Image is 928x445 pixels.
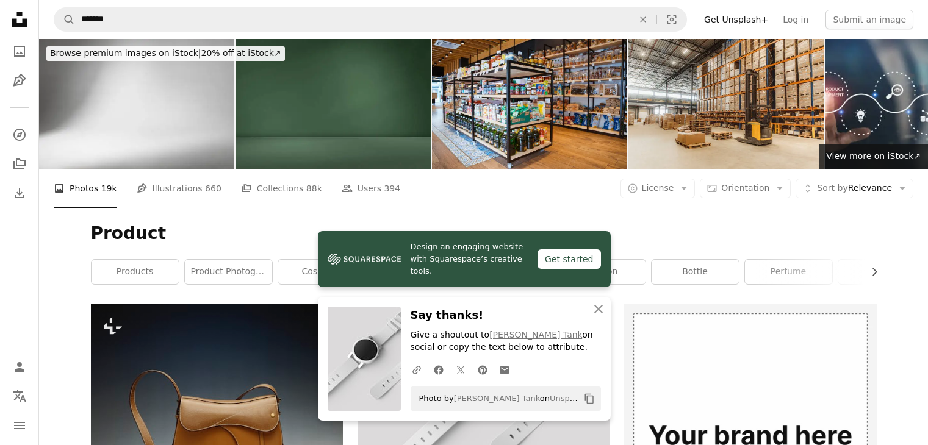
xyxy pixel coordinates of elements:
[413,389,579,408] span: Photo by on
[137,169,221,208] a: Illustrations 660
[745,260,832,284] a: perfume
[39,39,234,169] img: Abstract white background
[657,8,686,31] button: Visual search
[838,260,926,284] a: skincare
[54,7,687,32] form: Find visuals sitewide
[411,329,601,354] p: Give a shoutout to on social or copy the text below to attribute.
[817,183,847,193] span: Sort by
[697,10,775,29] a: Get Unsplash+
[342,169,400,208] a: Users 394
[620,179,696,198] button: License
[384,182,400,195] span: 394
[7,384,32,408] button: Language
[7,123,32,147] a: Explore
[54,8,75,31] button: Search Unsplash
[428,357,450,382] a: Share on Facebook
[817,182,892,194] span: Relevance
[796,179,913,198] button: Sort byRelevance
[7,152,32,176] a: Collections
[819,144,928,169] a: View more on iStock↗
[306,182,322,195] span: 88k
[50,48,201,58] span: Browse premium images on iStock |
[7,413,32,438] button: Menu
[825,10,913,29] button: Submit an image
[92,260,179,284] a: products
[411,307,601,324] h3: Say thanks!
[494,357,516,382] a: Share over email
[185,260,272,284] a: product photography
[7,39,32,63] a: Photos
[318,231,611,287] a: Design an engaging website with Squarespace’s creative tools.Get started
[7,355,32,379] a: Log in / Sign up
[538,249,601,269] div: Get started
[236,39,431,169] img: Dark green background
[205,182,221,195] span: 660
[411,241,528,277] span: Design an engaging website with Squarespace’s creative tools.
[863,260,877,284] button: scroll list to the right
[91,222,877,244] h1: Product
[91,425,343,436] a: a brown leather purse with a long strap
[642,183,674,193] span: License
[472,357,494,382] a: Share on Pinterest
[278,260,365,284] a: cosmetic
[241,169,322,208] a: Collections 88k
[579,388,600,409] button: Copy to clipboard
[700,179,791,198] button: Orientation
[39,39,292,68] a: Browse premium images on iStock|20% off at iStock↗
[550,394,586,403] a: Unsplash
[454,394,540,403] a: [PERSON_NAME] Tank
[721,183,769,193] span: Orientation
[328,250,401,268] img: file-1606177908946-d1eed1cbe4f5image
[7,68,32,93] a: Illustrations
[489,330,582,340] a: [PERSON_NAME] Tank
[630,8,656,31] button: Clear
[628,39,824,169] img: The inside of a working warehouse dispatch centre
[432,39,627,169] img: Rack with various merchandise on display in store
[50,48,281,58] span: 20% off at iStock ↗
[7,181,32,205] a: Download History
[775,10,816,29] a: Log in
[450,357,472,382] a: Share on Twitter
[826,151,921,161] span: View more on iStock ↗
[652,260,739,284] a: bottle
